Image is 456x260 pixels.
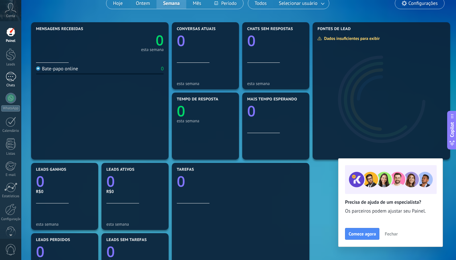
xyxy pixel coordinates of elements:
[1,83,20,88] div: Chats
[177,118,234,123] div: esta semana
[177,27,216,31] span: Conversas atuais
[1,173,20,177] div: E-mail
[247,97,297,102] span: Mais tempo esperando
[106,222,164,227] div: esta semana
[36,66,78,72] div: Bate-papo online
[106,171,164,191] a: 0
[161,66,164,72] div: 0
[177,81,234,86] div: esta semana
[141,48,164,51] div: esta semana
[317,36,384,41] div: Dados insuficientes para exibir
[177,31,185,51] text: 0
[6,14,15,18] span: Conta
[385,232,398,236] span: Fechar
[36,171,45,191] text: 0
[318,27,351,31] span: Fontes de lead
[409,1,438,6] span: Configurações
[100,30,164,50] a: 0
[247,101,256,121] text: 0
[106,189,164,194] div: R$0
[177,171,185,191] text: 0
[36,66,40,71] img: Bate-papo online
[247,27,293,31] span: Chats sem respostas
[1,105,20,112] div: WhatsApp
[155,30,164,50] text: 0
[36,171,93,191] a: 0
[106,238,147,242] span: Leads sem tarefas
[36,27,83,31] span: Mensagens recebidas
[382,229,401,239] button: Fechar
[36,189,93,194] div: R$0
[1,194,20,199] div: Estatísticas
[1,62,20,67] div: Leads
[177,101,185,121] text: 0
[1,129,20,133] div: Calendário
[1,152,20,156] div: Listas
[345,208,436,215] span: Os parceiros podem ajustar seu Painel.
[349,232,376,236] span: Comece agora
[247,81,304,86] div: esta semana
[36,238,70,242] span: Leads perdidos
[345,199,436,205] h2: Precisa de ajuda de um especialista?
[345,228,379,240] button: Comece agora
[177,167,194,172] span: Tarefas
[36,167,66,172] span: Leads ganhos
[449,122,455,137] span: Copilot
[177,171,304,191] a: 0
[1,39,20,43] div: Painel
[106,171,115,191] text: 0
[177,97,218,102] span: Tempo de resposta
[247,31,256,51] text: 0
[1,217,20,221] div: Configurações
[36,222,93,227] div: esta semana
[106,167,135,172] span: Leads ativos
